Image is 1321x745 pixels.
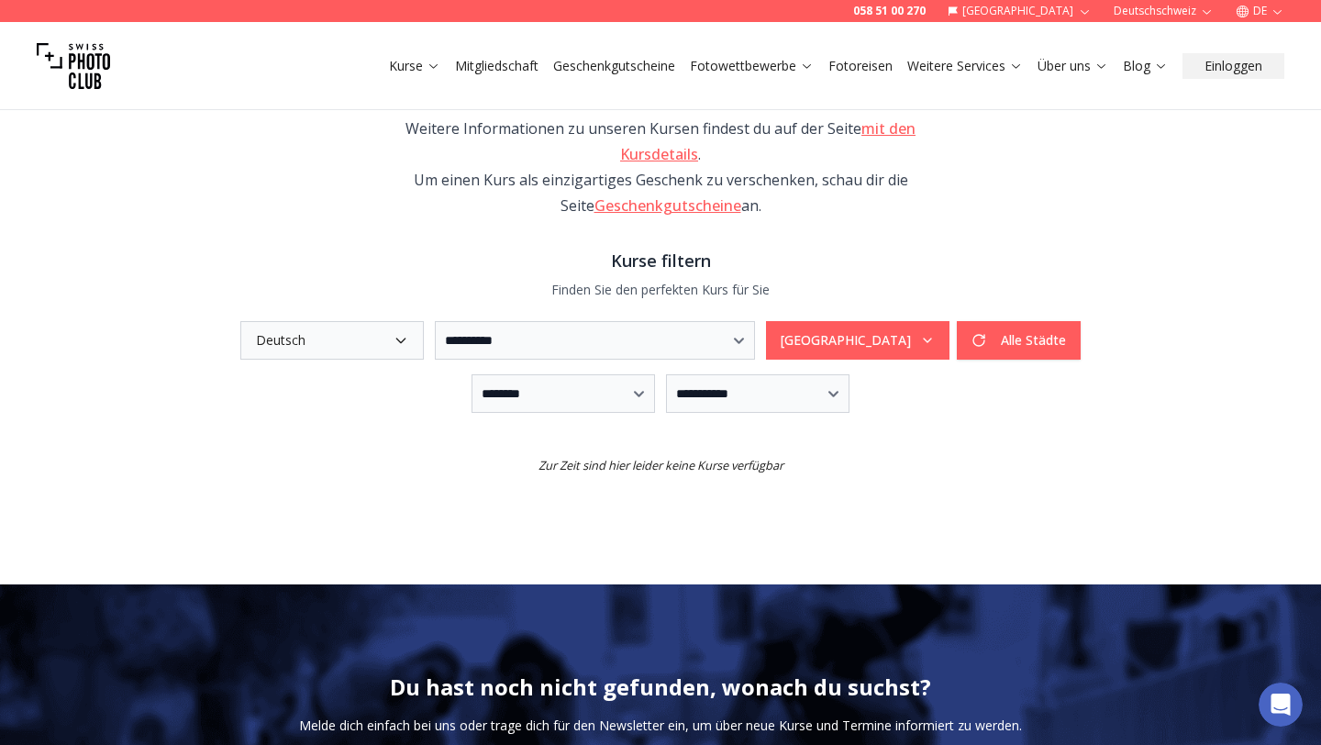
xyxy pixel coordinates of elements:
[287,7,322,42] button: Home
[29,136,286,190] div: Hi 😀 Schön, dass du uns besuchst. Stell' uns gerne jederzeit Fragen oder hinterlasse ein Feedback.
[396,116,925,218] div: Weitere Informationen zu unseren Kursen findest du auf der Seite . Um einen Kurs als einzigartige...
[79,227,176,239] span: • Gerade eben
[821,53,900,79] button: Fotoreisen
[853,4,926,18] a: 058 51 00 270
[52,10,82,39] img: Profile image for Quim
[389,57,440,75] a: Kurse
[37,29,110,103] img: Swiss photo club
[44,227,79,239] span: Quim
[12,7,47,42] button: go back
[766,321,949,360] button: [GEOGRAPHIC_DATA]
[553,57,675,75] a: Geschenkgutscheine
[690,57,814,75] a: Fotowettbewerbe
[103,281,1218,299] p: Finden Sie den perfekten Kurs für Sie
[15,222,37,244] img: Profile image for Quim
[78,298,294,335] input: Enter your email
[1038,57,1108,75] a: Über uns
[1030,53,1116,79] button: Über uns
[294,298,330,335] button: Übermitteln
[1116,53,1175,79] button: Blog
[103,248,1218,273] h3: Kurse filtern
[29,205,145,216] div: Quim • Gerade eben
[828,57,893,75] a: Fotoreisen
[594,195,741,216] a: Geschenkgutscheine
[683,53,821,79] button: Fotowettbewerbe
[538,457,783,474] small: Zur Zeit sind hier leider keine Kurse verfügbar
[240,321,424,360] button: Deutsch
[382,53,448,79] button: Kurse
[15,125,352,386] div: Quim sagt…
[89,9,127,23] h1: Quim
[89,23,172,41] p: Vor 45m aktiv
[1123,57,1168,75] a: Blog
[957,321,1081,360] button: Alle Städte
[546,53,683,79] button: Geschenkgutscheine
[1259,683,1303,727] iframe: Intercom live chat
[390,673,931,702] h2: Du hast noch nicht gefunden, wonach du suchst?
[78,275,330,294] div: Email
[448,53,546,79] button: Mitgliedschaft
[299,717,1022,735] p: Melde dich einfach bei uns oder trage dich für den Newsletter ein, um über neue Kurse und Termine...
[455,57,538,75] a: Mitgliedschaft
[900,53,1030,79] button: Weitere Services
[15,125,301,201] div: Hi 😀 Schön, dass du uns besuchst. Stell' uns gerne jederzeit Fragen oder hinterlasse ein Feedback...
[322,7,355,40] div: Schließen
[907,57,1023,75] a: Weitere Services
[1182,53,1284,79] button: Einloggen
